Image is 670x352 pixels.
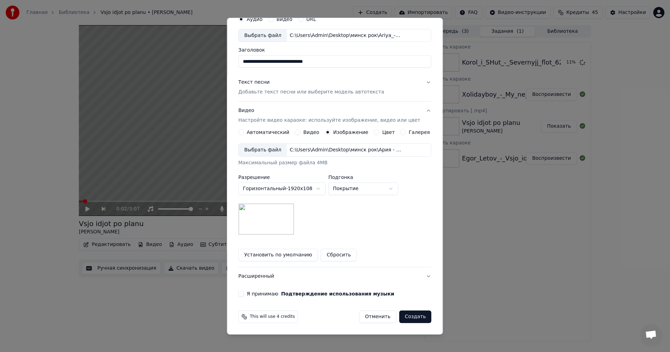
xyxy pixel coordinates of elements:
[238,117,420,124] p: Настройте видео караоке: используйте изображение, видео или цвет
[333,130,368,135] label: Изображение
[238,175,326,180] label: Разрешение
[238,102,431,129] button: ВидеоНастройте видео караоке: используйте изображение, видео или цвет
[306,16,316,21] label: URL
[287,32,405,39] div: C:\Users\Admin\Desktop\минск рок\Ariya_-_Bespechnyjj_angel_60254539.mp3
[238,79,270,86] div: Текст песни
[250,314,295,320] span: This will use 4 credits
[328,175,398,180] label: Подгонка
[399,310,431,323] button: Создать
[238,129,431,267] div: ВидеоНастройте видео караоке: используйте изображение, видео или цвет
[287,147,405,153] div: C:\Users\Admin\Desktop\минск рок\Ария - Беспечный ангел.png
[238,159,431,166] div: Максимальный размер файла 4MB
[247,291,394,296] label: Я принимаю
[238,47,431,52] label: Заголовок
[321,249,357,261] button: Сбросить
[409,130,430,135] label: Галерея
[238,267,431,285] button: Расширенный
[303,130,319,135] label: Видео
[239,144,287,156] div: Выбрать файл
[238,73,431,101] button: Текст песниДобавьте текст песни или выберите модель автотекста
[281,291,394,296] button: Я принимаю
[247,130,289,135] label: Автоматический
[382,130,395,135] label: Цвет
[359,310,396,323] button: Отменить
[276,16,292,21] label: Видео
[238,89,384,96] p: Добавьте текст песни или выберите модель автотекста
[247,16,262,21] label: Аудио
[238,249,318,261] button: Установить по умолчанию
[239,29,287,42] div: Выбрать файл
[238,107,420,124] div: Видео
